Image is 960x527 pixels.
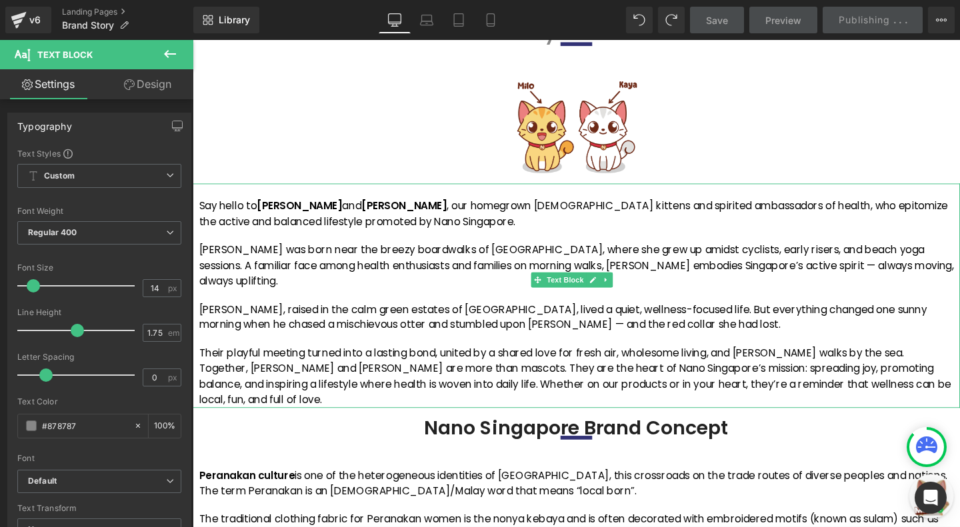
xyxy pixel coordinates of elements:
[168,328,179,337] span: em
[168,373,179,382] span: px
[67,167,157,183] strong: [PERSON_NAME]
[62,20,114,31] span: Brand Story
[17,148,181,159] div: Text Styles
[7,213,800,263] p: [PERSON_NAME] was born near the breezy boardwalks of [GEOGRAPHIC_DATA], where she grew up amidst ...
[915,482,947,514] div: Open Intercom Messenger
[17,504,181,513] div: Text Transform
[44,171,75,182] b: Custom
[928,7,955,33] button: More
[17,113,72,132] div: Typography
[62,7,193,17] a: Landing Pages
[658,7,685,33] button: Redo
[7,167,800,200] p: Say hello to and , our homegrown [DEMOGRAPHIC_DATA] kittens and spirited ambassadors of health, w...
[757,460,797,500] img: message_box
[28,227,77,237] b: Regular 400
[243,394,563,422] b: Nano Singapore Brand Concept
[149,414,181,438] div: %
[749,7,817,33] a: Preview
[443,7,475,33] a: Tablet
[17,207,181,216] div: Font Weight
[17,352,181,362] div: Letter Spacing
[7,322,800,387] p: Their playful meeting turned into a lasting bond, united by a shared love for fresh air, wholesom...
[475,7,507,33] a: Mobile
[379,7,411,33] a: Desktop
[219,14,250,26] span: Library
[17,308,181,317] div: Line Height
[42,418,127,433] input: Color
[177,167,267,183] strong: [PERSON_NAME]
[27,11,43,29] div: v6
[7,450,107,466] span: Peranakan culture
[193,7,259,33] a: New Library
[427,245,441,261] a: Expand / Collapse
[28,476,57,487] i: Default
[5,7,51,33] a: v6
[99,69,196,99] a: Design
[17,397,181,406] div: Text Color
[17,263,181,272] div: Font Size
[765,13,801,27] span: Preview
[7,450,793,482] span: is one of the heterogeneous identities of [GEOGRAPHIC_DATA], this crossroads on the trade routes ...
[411,7,443,33] a: Laptop
[7,276,800,308] p: [PERSON_NAME], raised in the calm green estates of [GEOGRAPHIC_DATA], lived a quiet, wellness-foc...
[37,49,93,60] span: Text Block
[626,7,653,33] button: Undo
[706,13,728,27] span: Save
[168,284,179,292] span: px
[17,454,181,463] div: Font
[369,245,413,261] span: Text Block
